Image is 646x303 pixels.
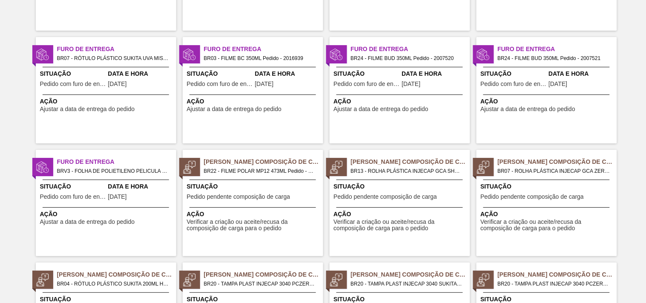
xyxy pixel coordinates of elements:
[351,166,463,176] span: BR13 - ROLHA PLÁSTICA INJECAP GCA SHORT Pedido - 2030473
[57,279,169,289] span: BR04 - RÓTULO PLÁSTICO SUKITA 200ML H Pedido - 2042502
[36,274,49,286] img: status
[187,69,253,78] span: Situação
[498,279,610,289] span: BR20 - TAMPA PLAST INJECAP 3040 PCZERO S/ LINER Pedido - 2051151
[477,274,490,286] img: status
[187,219,321,232] span: Verificar a criação ou aceite/recusa da composição de carga para o pedido
[36,48,49,61] img: status
[187,210,321,219] span: Ação
[334,69,400,78] span: Situação
[481,219,615,232] span: Verificar a criação ou aceite/recusa da composição de carga para o pedido
[57,54,169,63] span: BR07 - RÓTULO PLÁSTICO SUKITA UVA MISTA 200ML H Pedido - 2028401
[57,270,176,279] span: Pedido Aguardando Composição de Carga
[481,182,615,191] span: Situação
[481,210,615,219] span: Ação
[40,182,106,191] span: Situação
[481,194,584,200] span: Pedido pendente composição de carga
[481,81,547,87] span: Pedido com furo de entrega
[351,279,463,289] span: BR20 - TAMPA PLAST INJECAP 3040 SUKITA S/ LINER Pedido - 2050997
[481,106,576,112] span: Ajustar a data de entrega do pedido
[183,274,196,286] img: status
[498,54,610,63] span: BR24 - FILME BUD 350ML Pedido - 2007521
[549,69,615,78] span: Data e Hora
[187,182,321,191] span: Situação
[108,81,127,87] span: 12/10/2025,
[334,219,468,232] span: Verificar a criação ou aceite/recusa da composição de carga para o pedido
[204,54,316,63] span: BR03 - FILME BC 350ML Pedido - 2016939
[330,274,343,286] img: status
[334,210,468,219] span: Ação
[108,182,174,191] span: Data e Hora
[40,210,174,219] span: Ação
[402,81,421,87] span: 11/10/2025,
[351,270,470,279] span: Pedido Aguardando Composição de Carga
[481,97,615,106] span: Ação
[187,97,321,106] span: Ação
[183,161,196,174] img: status
[255,69,321,78] span: Data e Hora
[402,69,468,78] span: Data e Hora
[334,194,437,200] span: Pedido pendente composição de carga
[498,166,610,176] span: BR07 - ROLHA PLÁSTICA INJECAP GCA ZERO SHORT Pedido - 2037788
[334,106,429,112] span: Ajustar a data de entrega do pedido
[40,81,106,87] span: Pedido com furo de entrega
[351,45,470,54] span: Furo de Entrega
[334,81,400,87] span: Pedido com furo de entrega
[187,194,290,200] span: Pedido pendente composição de carga
[40,106,135,112] span: Ajustar a data de entrega do pedido
[36,161,49,174] img: status
[481,69,547,78] span: Situação
[187,81,253,87] span: Pedido com furo de entrega
[57,157,176,166] span: Furo de Entrega
[204,270,323,279] span: Pedido Aguardando Composição de Carga
[40,69,106,78] span: Situação
[351,157,470,166] span: Pedido Aguardando Composição de Carga
[204,166,316,176] span: BR22 - FILME POLAR MP12 473ML Pedido - 2029848
[330,161,343,174] img: status
[477,48,490,61] img: status
[183,48,196,61] img: status
[204,279,316,289] span: BR20 - TAMPA PLAST INJECAP 3040 PCZERO S/ LINER Pedido - 2050996
[330,48,343,61] img: status
[57,166,169,176] span: BRV3 - FOLHA DE POLIETILENO PELICULA POLIETILEN Pedido - 2031793
[498,45,617,54] span: Furo de Entrega
[40,97,174,106] span: Ação
[498,157,617,166] span: Pedido Aguardando Composição de Carga
[40,219,135,225] span: Ajustar a data de entrega do pedido
[204,157,323,166] span: Pedido Aguardando Composição de Carga
[108,69,174,78] span: Data e Hora
[334,182,468,191] span: Situação
[40,194,106,200] span: Pedido com furo de entrega
[255,81,274,87] span: 10/10/2025,
[549,81,568,87] span: 11/10/2025,
[498,270,617,279] span: Pedido Aguardando Composição de Carga
[334,97,468,106] span: Ação
[204,45,323,54] span: Furo de Entrega
[351,54,463,63] span: BR24 - FILME BUD 350ML Pedido - 2007520
[187,106,282,112] span: Ajustar a data de entrega do pedido
[477,161,490,174] img: status
[108,194,127,200] span: 19/09/2025,
[57,45,176,54] span: Furo de Entrega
